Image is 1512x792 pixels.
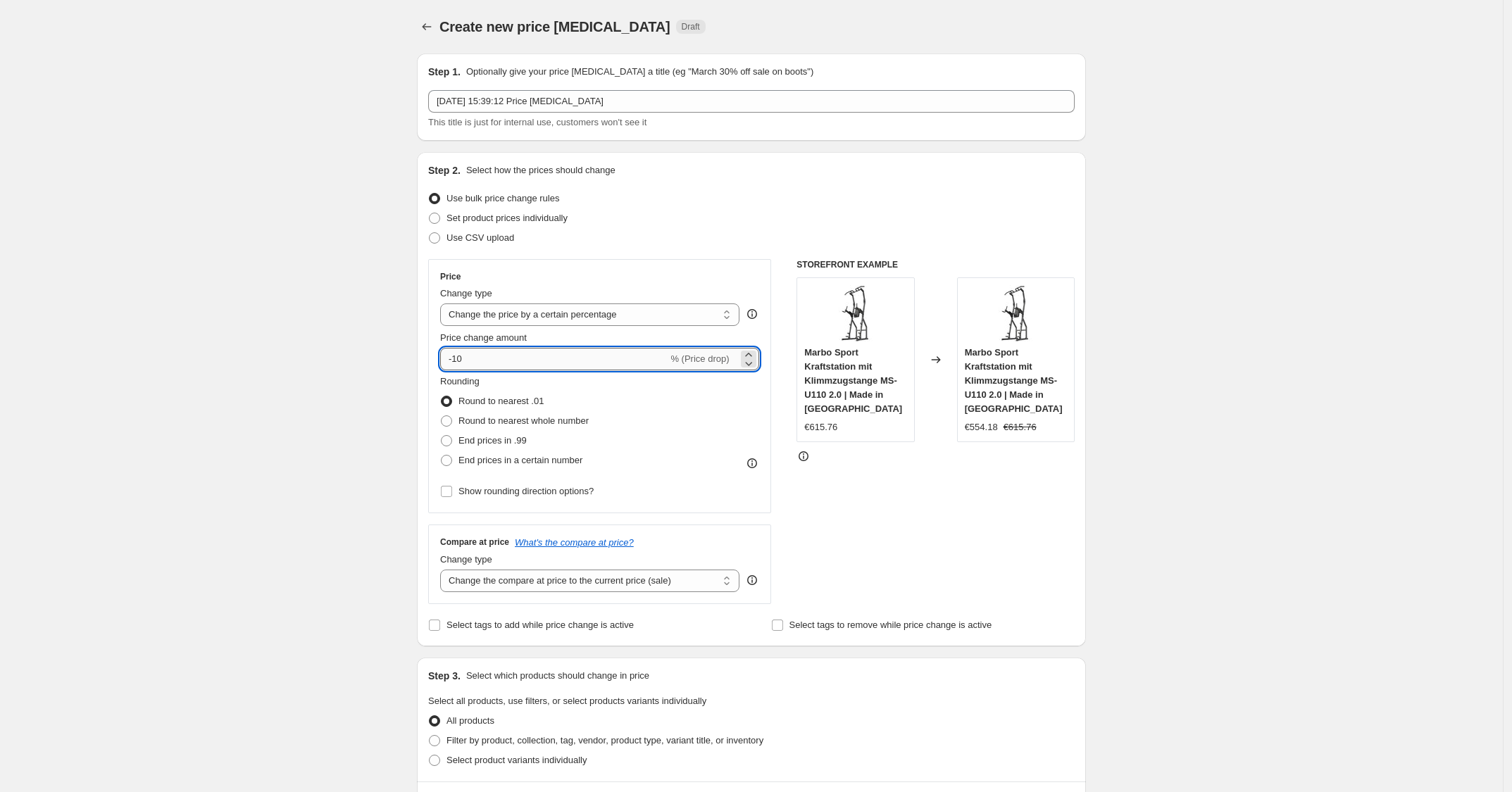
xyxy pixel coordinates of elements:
p: Select how the prices should change [466,163,616,177]
h2: Step 1. [428,65,461,79]
button: Price change jobs [417,17,437,37]
span: This title is just for internal use, customers won't see it [428,117,646,127]
img: 61nn0JeillL_80x.jpg [987,285,1044,341]
div: €615.76 [804,420,837,434]
span: Use bulk price change rules [446,193,559,203]
span: Round to nearest whole number [458,415,589,426]
img: 61nn0JeillL_80x.jpg [827,285,884,341]
span: Select tags to remove while price change is active [789,620,992,630]
span: % (Price drop) [670,353,729,364]
div: help [745,573,759,587]
p: Optionally give your price [MEDICAL_DATA] a title (eg "March 30% off sale on boots") [466,65,813,79]
span: Create new price [MEDICAL_DATA] [439,19,670,34]
h3: Compare at price [440,536,509,548]
div: €554.18 [965,420,998,434]
input: -15 [440,348,668,370]
h2: Step 2. [428,163,461,177]
strike: €615.76 [1004,420,1037,434]
span: Select tags to add while price change is active [446,620,634,630]
p: Select which products should change in price [466,669,649,683]
h2: Step 3. [428,669,461,683]
span: Rounding [440,376,480,386]
span: End prices in .99 [458,435,527,446]
span: Change type [440,288,492,298]
h3: Price [440,271,461,282]
span: Round to nearest .01 [458,396,544,406]
span: Draft [682,21,700,32]
span: Filter by product, collection, tag, vendor, product type, variant title, or inventory [446,735,763,746]
span: Price change amount [440,332,527,343]
span: Marbo Sport Kraftstation mit Klimmzugstange MS-U110 2.0 | Made in [GEOGRAPHIC_DATA] [804,347,902,414]
span: Set product prices individually [446,213,568,223]
span: Select all products, use filters, or select products variants individually [428,696,706,706]
h6: STOREFRONT EXAMPLE [796,259,1075,270]
span: Change type [440,554,492,565]
span: Show rounding direction options? [458,486,594,496]
span: Marbo Sport Kraftstation mit Klimmzugstange MS-U110 2.0 | Made in [GEOGRAPHIC_DATA] [965,347,1063,414]
span: End prices in a certain number [458,455,582,465]
span: All products [446,715,494,726]
span: Select product variants individually [446,755,587,765]
div: help [745,307,759,321]
button: What's the compare at price? [515,537,634,548]
span: Use CSV upload [446,232,514,243]
input: 30% off holiday sale [428,90,1075,113]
